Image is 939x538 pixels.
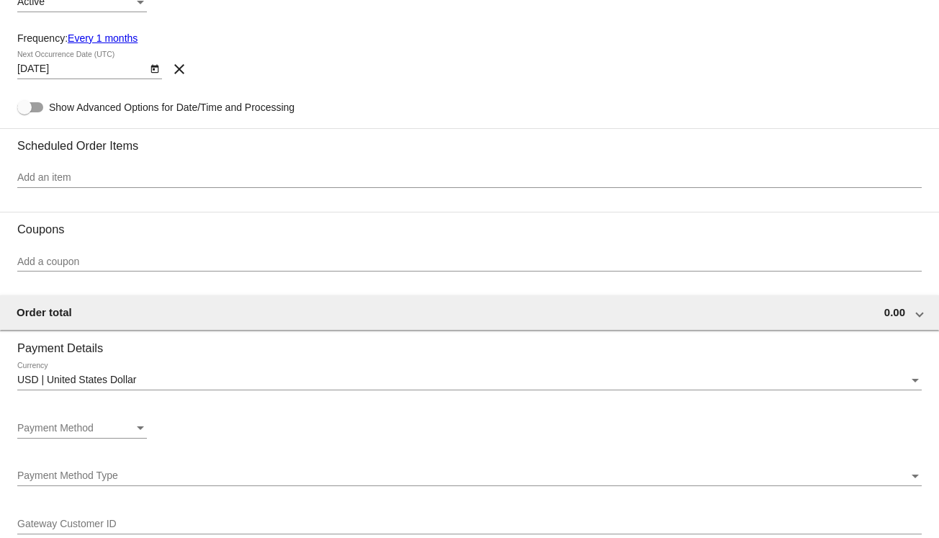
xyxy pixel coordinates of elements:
a: Every 1 months [68,32,138,44]
input: Add a coupon [17,256,922,268]
mat-select: Payment Method Type [17,470,922,482]
span: 0.00 [884,306,905,318]
button: Open calendar [147,60,162,76]
h3: Payment Details [17,331,922,355]
div: Frequency: [17,32,922,44]
h3: Scheduled Order Items [17,128,922,153]
span: Order total [17,306,72,318]
input: Gateway Customer ID [17,519,922,530]
mat-select: Currency [17,375,922,386]
input: Add an item [17,172,922,184]
mat-select: Payment Method [17,423,147,434]
span: Payment Method [17,422,94,434]
mat-icon: clear [171,60,188,78]
span: Show Advanced Options for Date/Time and Processing [49,100,295,115]
h3: Coupons [17,212,922,236]
input: Next Occurrence Date (UTC) [17,63,147,75]
span: USD | United States Dollar [17,374,136,385]
span: Payment Method Type [17,470,118,481]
